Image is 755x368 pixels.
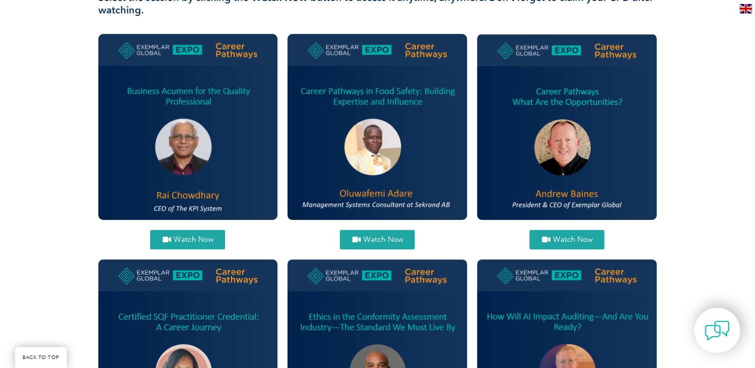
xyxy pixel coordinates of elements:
[98,34,278,220] img: Rai
[15,347,67,368] a: BACK TO TOP
[363,236,403,243] span: Watch Now
[173,236,213,243] span: Watch Now
[529,230,604,249] a: Watch Now
[340,230,415,249] a: Watch Now
[740,4,752,13] img: en
[287,34,467,220] img: Oluwafemi
[705,318,730,343] img: contact-chat.png
[477,34,657,219] img: andrew
[150,230,225,249] a: Watch Now
[552,236,592,243] span: Watch Now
